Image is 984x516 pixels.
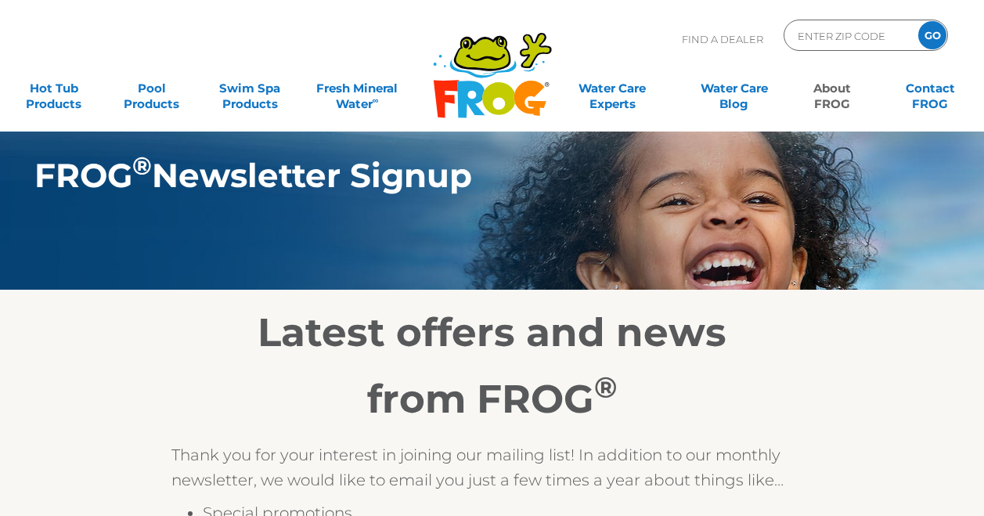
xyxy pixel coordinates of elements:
input: Zip Code Form [796,24,902,47]
sup: ® [594,370,617,405]
a: Water CareBlog [696,73,772,104]
a: AboutFROG [794,73,870,104]
sup: ® [132,151,152,181]
h1: FROG Newsletter Signup [34,157,878,194]
input: GO [918,21,946,49]
p: Thank you for your interest in joining our mailing list! In addition to our monthly newsletter, w... [171,442,813,493]
h2: from FROG [171,376,813,423]
h2: Latest offers and news [171,309,813,356]
a: Swim SpaProducts [211,73,287,104]
a: PoolProducts [114,73,189,104]
a: Fresh MineralWater∞ [310,73,405,104]
a: ContactFROG [892,73,968,104]
sup: ∞ [373,95,379,106]
a: Water CareExperts [550,73,674,104]
p: Find A Dealer [682,20,763,59]
a: Hot TubProducts [16,73,92,104]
